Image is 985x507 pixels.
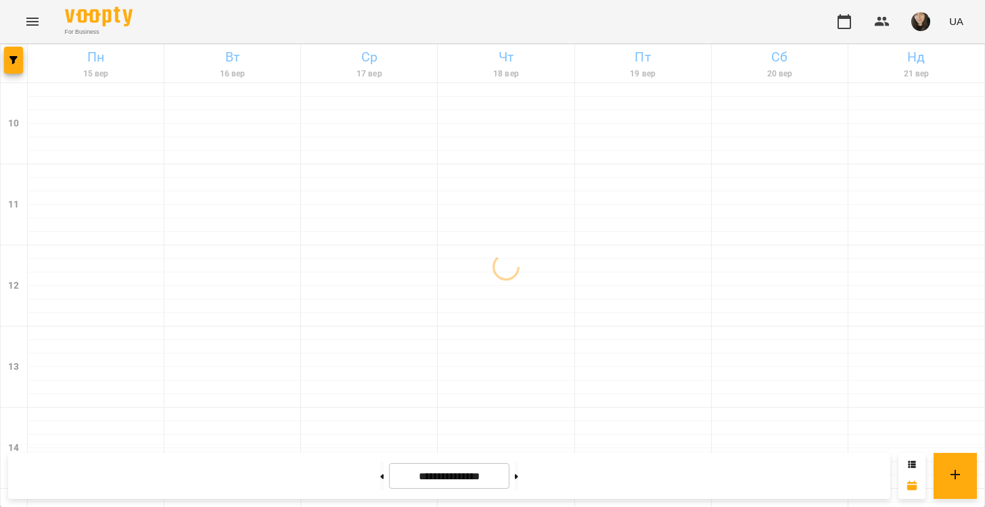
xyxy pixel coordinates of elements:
[8,441,19,456] h6: 14
[577,68,709,80] h6: 19 вер
[440,47,572,68] h6: Чт
[303,47,435,68] h6: Ср
[944,9,969,34] button: UA
[303,68,435,80] h6: 17 вер
[30,68,162,80] h6: 15 вер
[8,279,19,293] h6: 12
[8,360,19,375] h6: 13
[166,68,298,80] h6: 16 вер
[949,14,963,28] span: UA
[850,47,982,68] h6: Нд
[8,197,19,212] h6: 11
[577,47,709,68] h6: Пт
[30,47,162,68] h6: Пн
[166,47,298,68] h6: Вт
[911,12,930,31] img: dc21d1b2acc3a7c6b6393722fd81d2a1.jpg
[8,116,19,131] h6: 10
[850,68,982,80] h6: 21 вер
[16,5,49,38] button: Menu
[714,47,846,68] h6: Сб
[65,28,133,37] span: For Business
[714,68,846,80] h6: 20 вер
[440,68,572,80] h6: 18 вер
[65,7,133,26] img: Voopty Logo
